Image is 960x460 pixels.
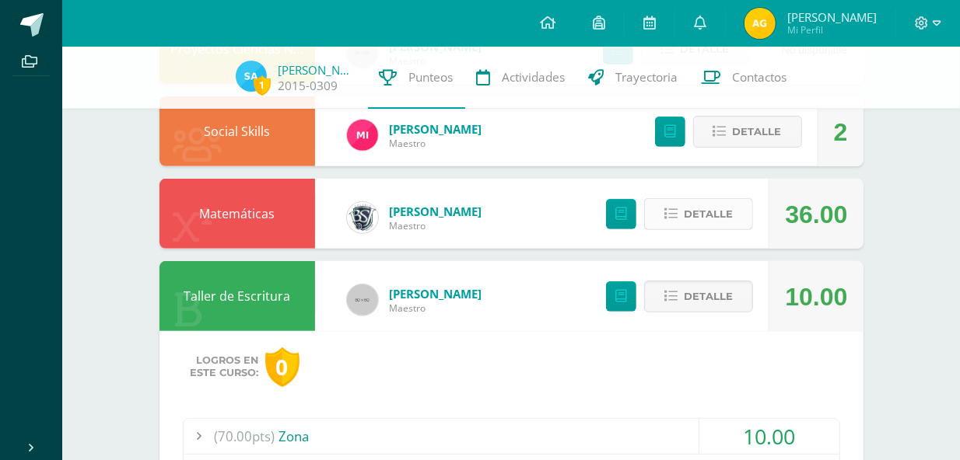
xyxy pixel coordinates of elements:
[390,204,482,219] a: [PERSON_NAME]
[644,198,753,230] button: Detalle
[254,75,271,95] span: 1
[699,419,839,454] div: 10.00
[236,61,267,92] img: 1d0b7858f1263ef2a4c4511d85fc3fbe.png
[347,202,378,233] img: 0622cc53a9ab5ff111be8da30c91df7e.png
[785,179,847,249] div: 36.00
[159,179,315,249] div: Matemáticas
[616,69,678,85] span: Trayectoria
[390,301,482,315] span: Maestro
[279,62,356,78] a: [PERSON_NAME]
[265,347,300,387] div: 0
[785,262,847,332] div: 10.00
[279,78,338,94] a: 2015-0309
[184,419,839,454] div: Zona
[787,9,877,25] span: [PERSON_NAME]
[690,47,799,109] a: Contactos
[191,354,259,379] span: Logros en este curso:
[368,47,465,109] a: Punteos
[684,282,733,311] span: Detalle
[159,261,315,331] div: Taller de Escritura
[733,69,787,85] span: Contactos
[347,284,378,315] img: 60x60
[745,8,776,39] img: d800990fed50f6b93719927471d4663c.png
[684,200,733,228] span: Detalle
[159,96,315,166] div: Social Skills
[347,120,378,151] img: 63ef49b70f225fbda378142858fbe819.png
[465,47,577,109] a: Actividades
[503,69,566,85] span: Actividades
[390,137,482,150] span: Maestro
[390,286,482,301] a: [PERSON_NAME]
[409,69,454,85] span: Punteos
[834,97,848,167] div: 2
[390,219,482,232] span: Maestro
[215,419,275,454] span: (70.00pts)
[693,116,802,148] button: Detalle
[390,121,482,137] a: [PERSON_NAME]
[787,23,877,37] span: Mi Perfil
[577,47,690,109] a: Trayectoria
[644,281,753,312] button: Detalle
[733,117,782,146] span: Detalle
